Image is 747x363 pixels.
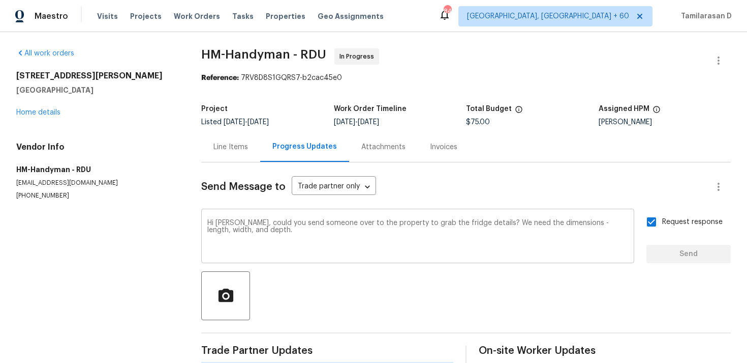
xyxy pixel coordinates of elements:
span: HM-Handyman - RDU [201,48,326,61]
span: Properties [266,11,305,21]
h5: Project [201,105,228,113]
div: 7RV8D8S1GQRS7-b2cac45e0 [201,73,731,83]
span: Listed [201,119,269,126]
span: [DATE] [247,119,269,126]
span: On-site Worker Updates [479,346,731,356]
b: Reference: [201,74,239,81]
h4: Vendor Info [16,142,177,152]
div: 848 [444,6,451,16]
h5: [GEOGRAPHIC_DATA] [16,85,177,95]
a: Home details [16,109,60,116]
span: Trade Partner Updates [201,346,453,356]
div: Attachments [361,142,406,152]
span: - [224,119,269,126]
span: Projects [130,11,162,21]
span: Geo Assignments [318,11,384,21]
span: In Progress [339,51,378,62]
span: Visits [97,11,118,21]
textarea: Hi [PERSON_NAME], could you send someone over to the property to grab the fridge details? We need... [207,219,628,255]
span: [DATE] [358,119,379,126]
h5: Assigned HPM [599,105,649,113]
span: The total cost of line items that have been proposed by Opendoor. This sum includes line items th... [515,105,523,119]
span: Tasks [232,13,254,20]
div: Invoices [430,142,457,152]
p: [PHONE_NUMBER] [16,191,177,200]
span: Tamilarasan D [677,11,732,21]
span: [DATE] [224,119,245,126]
div: Progress Updates [272,142,337,152]
div: [PERSON_NAME] [599,119,731,126]
span: Maestro [35,11,68,21]
h5: HM-Handyman - RDU [16,164,177,175]
a: All work orders [16,50,74,57]
span: [GEOGRAPHIC_DATA], [GEOGRAPHIC_DATA] + 60 [467,11,629,21]
h5: Work Order Timeline [334,105,407,113]
span: [DATE] [334,119,355,126]
h2: [STREET_ADDRESS][PERSON_NAME] [16,71,177,81]
span: Work Orders [174,11,220,21]
span: - [334,119,379,126]
span: Send Message to [201,182,286,192]
div: Trade partner only [292,179,376,196]
span: $75.00 [466,119,490,126]
span: Request response [662,217,723,228]
span: The hpm assigned to this work order. [652,105,661,119]
div: Line Items [213,142,248,152]
p: [EMAIL_ADDRESS][DOMAIN_NAME] [16,179,177,187]
h5: Total Budget [466,105,512,113]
